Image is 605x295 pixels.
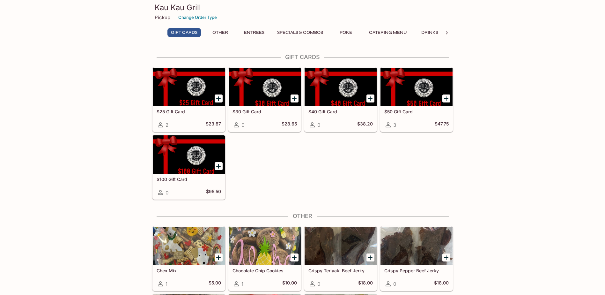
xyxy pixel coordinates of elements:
[434,280,449,288] h5: $18.00
[416,28,444,37] button: Drinks
[232,109,297,114] h5: $30 Gift Card
[240,28,269,37] button: Entrees
[305,68,377,106] div: $40 Gift Card
[317,122,320,128] span: 0
[384,268,449,273] h5: Crispy Pepper Beef Jerky
[153,135,225,174] div: $100 Gift Card
[304,67,377,132] a: $40 Gift Card0$38.20
[215,253,223,261] button: Add Chex Mix
[380,227,453,265] div: Crispy Pepper Beef Jerky
[305,227,377,265] div: Crispy Teriyaki Beef Jerky
[215,162,223,170] button: Add $100 Gift Card
[206,28,235,37] button: Other
[384,109,449,114] h5: $50 Gift Card
[380,67,453,132] a: $50 Gift Card3$47.75
[152,67,225,132] a: $25 Gift Card2$23.87
[206,121,221,129] h5: $23.87
[166,122,168,128] span: 2
[229,227,301,265] div: Chocolate Chip Cookies
[317,281,320,287] span: 0
[282,121,297,129] h5: $28.65
[332,28,360,37] button: Poke
[393,281,396,287] span: 0
[228,67,301,132] a: $30 Gift Card0$28.65
[366,253,374,261] button: Add Crispy Teriyaki Beef Jerky
[155,14,170,20] p: Pickup
[153,68,225,106] div: $25 Gift Card
[152,54,453,61] h4: Gift Cards
[282,280,297,288] h5: $10.00
[157,109,221,114] h5: $25 Gift Card
[442,95,450,102] button: Add $50 Gift Card
[166,190,168,196] span: 0
[358,280,373,288] h5: $18.00
[175,12,220,22] button: Change Order Type
[215,95,223,102] button: Add $25 Gift Card
[380,68,453,106] div: $50 Gift Card
[209,280,221,288] h5: $5.00
[357,121,373,129] h5: $38.20
[157,177,221,182] h5: $100 Gift Card
[241,281,243,287] span: 1
[157,268,221,273] h5: Chex Mix
[228,226,301,291] a: Chocolate Chip Cookies1$10.00
[241,122,244,128] span: 0
[274,28,327,37] button: Specials & Combos
[152,226,225,291] a: Chex Mix1$5.00
[153,227,225,265] div: Chex Mix
[291,253,299,261] button: Add Chocolate Chip Cookies
[152,213,453,220] h4: Other
[380,226,453,291] a: Crispy Pepper Beef Jerky0$18.00
[166,281,167,287] span: 1
[442,253,450,261] button: Add Crispy Pepper Beef Jerky
[152,135,225,200] a: $100 Gift Card0$95.50
[291,95,299,102] button: Add $30 Gift Card
[366,95,374,102] button: Add $40 Gift Card
[393,122,396,128] span: 3
[435,121,449,129] h5: $47.75
[155,3,451,12] h3: Kau Kau Grill
[167,28,201,37] button: Gift Cards
[229,68,301,106] div: $30 Gift Card
[232,268,297,273] h5: Chocolate Chip Cookies
[365,28,410,37] button: Catering Menu
[304,226,377,291] a: Crispy Teriyaki Beef Jerky0$18.00
[206,189,221,196] h5: $95.50
[308,109,373,114] h5: $40 Gift Card
[308,268,373,273] h5: Crispy Teriyaki Beef Jerky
